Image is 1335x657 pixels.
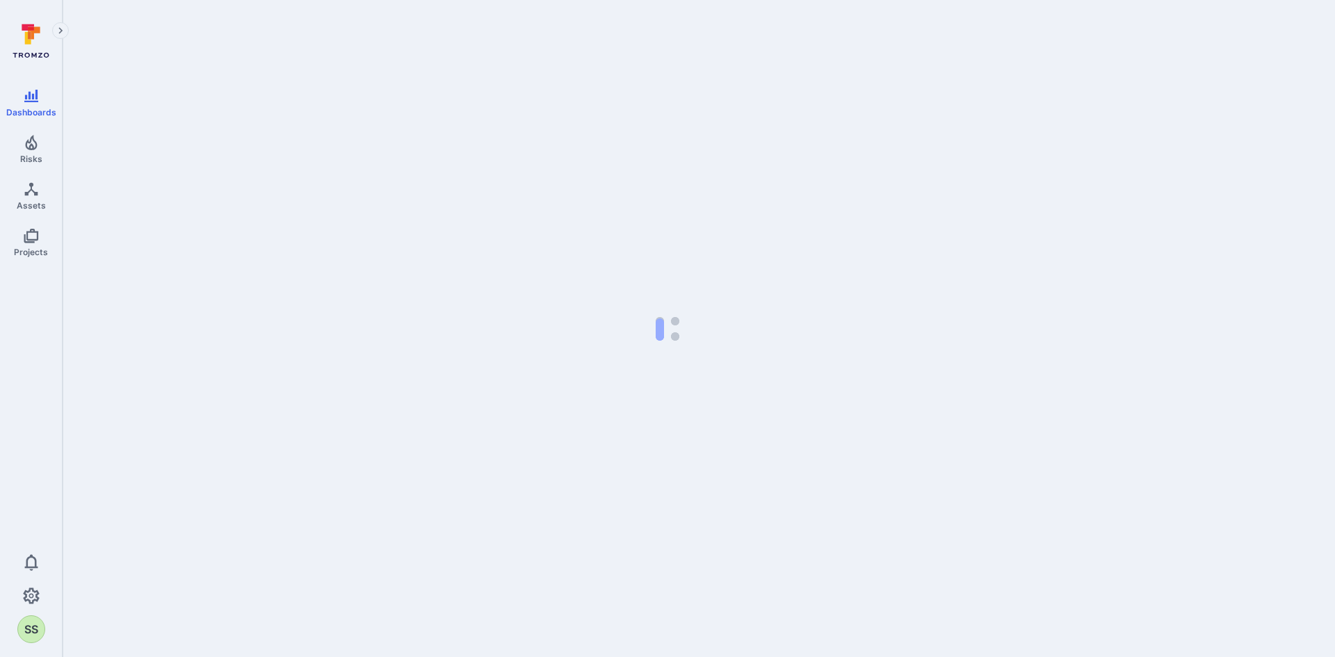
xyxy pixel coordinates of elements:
span: Projects [14,247,48,257]
i: Expand navigation menu [56,25,65,37]
button: Expand navigation menu [52,22,69,39]
span: Assets [17,200,46,211]
div: Sai Sagar Gudekote [17,615,45,643]
span: Risks [20,154,42,164]
span: Dashboards [6,107,56,117]
button: SS [17,615,45,643]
